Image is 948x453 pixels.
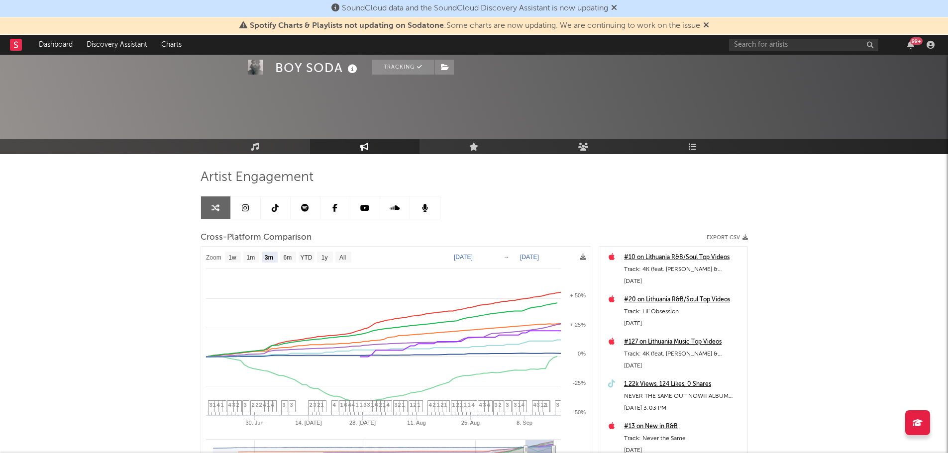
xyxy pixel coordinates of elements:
[80,35,154,55] a: Discovery Assistant
[624,336,742,348] a: #127 on Lithuania Music Top Videos
[429,402,432,408] span: 4
[379,402,382,408] span: 2
[349,420,376,426] text: 28. [DATE]
[437,402,440,408] span: 1
[624,360,742,372] div: [DATE]
[250,22,700,30] span: : Some charts are now updating. We are continuing to work on the issue
[372,60,434,75] button: Tracking
[556,402,559,408] span: 3
[310,402,313,408] span: 2
[624,421,742,433] div: #13 on New in R&B
[245,420,263,426] text: 30. Jun
[333,402,336,408] span: 4
[570,292,586,298] text: + 50%
[295,420,321,426] text: 14. [DATE]
[213,402,216,408] span: 1
[387,402,390,408] span: 4
[483,402,486,408] span: 3
[570,322,586,328] text: + 25%
[201,172,314,183] span: Artist Engagement
[271,402,274,408] span: 4
[395,402,398,408] span: 3
[573,380,586,386] text: -25%
[290,402,293,408] span: 3
[256,402,259,408] span: 2
[533,402,536,408] span: 4
[250,22,444,30] span: Spotify Charts & Playlists not updating on Sodatone
[402,402,405,408] span: 1
[624,252,742,264] a: #10 on Lithuania R&B/Soul Top Videos
[461,420,479,426] text: 25. Aug
[275,60,360,76] div: BOY SODA
[707,235,748,241] button: Export CSV
[456,402,459,408] span: 2
[537,402,540,408] span: 3
[624,318,742,330] div: [DATE]
[339,254,345,261] text: All
[454,254,473,261] text: [DATE]
[624,275,742,287] div: [DATE]
[264,254,273,261] text: 3m
[206,254,221,261] text: Zoom
[444,402,447,408] span: 1
[360,402,363,408] span: 1
[624,348,742,360] div: Track: 4K (feat. [PERSON_NAME] & [PERSON_NAME])
[414,402,417,408] span: 2
[410,402,413,408] span: 1
[495,402,498,408] span: 3
[283,254,292,261] text: 6m
[472,402,475,408] span: 4
[232,402,235,408] span: 3
[263,402,266,408] span: 4
[210,402,212,408] span: 3
[573,409,586,415] text: -50%
[504,254,510,261] text: →
[154,35,189,55] a: Charts
[267,402,270,408] span: 1
[407,420,425,426] text: 11. Aug
[624,294,742,306] a: #20 on Lithuania R&B/Soul Top Videos
[468,402,471,408] span: 1
[611,4,617,12] span: Dismiss
[703,22,709,30] span: Dismiss
[252,402,255,408] span: 2
[910,37,923,45] div: 99 +
[729,39,878,51] input: Search for artists
[348,402,351,408] span: 4
[578,351,586,357] text: 0%
[487,402,490,408] span: 4
[520,254,539,261] text: [DATE]
[441,402,444,408] span: 2
[518,402,521,408] span: 1
[344,402,347,408] span: 6
[452,402,455,408] span: 1
[499,402,502,408] span: 2
[228,402,231,408] span: 4
[364,402,367,408] span: 3
[517,420,532,426] text: 8. Sep
[371,402,374,408] span: 1
[479,402,482,408] span: 4
[300,254,312,261] text: YTD
[460,402,463,408] span: 1
[375,402,378,408] span: 6
[317,402,320,408] span: 2
[433,402,436,408] span: 2
[624,264,742,275] div: Track: 4K (feat. [PERSON_NAME] & [PERSON_NAME])
[342,4,608,12] span: SoundCloud data and the SoundCloud Discovery Assistant is now updating
[506,402,509,408] span: 3
[624,378,742,390] a: 1.22k Views, 124 Likes, 0 Shares
[244,402,247,408] span: 3
[398,402,401,408] span: 2
[201,232,312,244] span: Cross-Platform Comparison
[217,402,220,408] span: 4
[624,433,742,445] div: Track: Never the Same
[356,402,359,408] span: 1
[32,35,80,55] a: Dashboard
[464,402,467,408] span: 1
[514,402,517,408] span: 3
[321,254,327,261] text: 1y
